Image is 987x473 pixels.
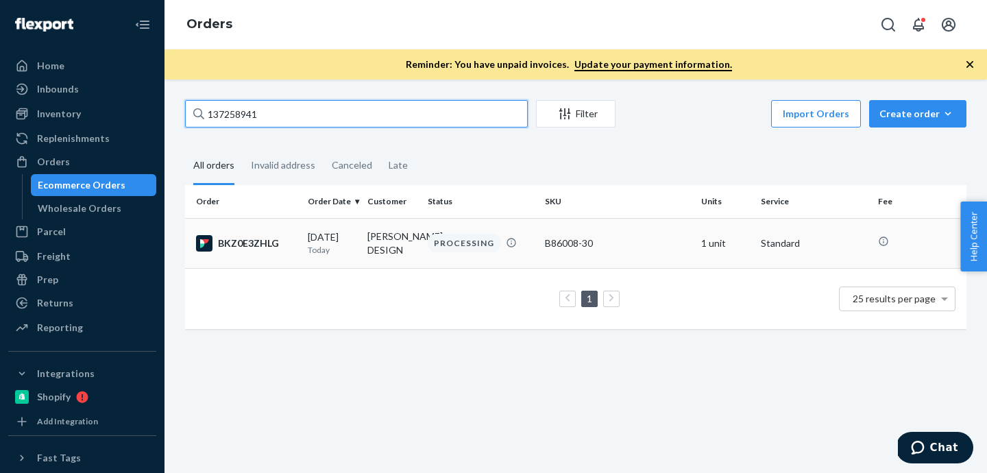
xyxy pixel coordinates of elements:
th: Order Date [302,185,362,218]
input: Search orders [185,100,528,128]
ol: breadcrumbs [175,5,243,45]
div: Filter [537,107,615,121]
th: SKU [539,185,696,218]
div: Late [389,147,408,183]
a: Freight [8,245,156,267]
a: Reporting [8,317,156,339]
a: Ecommerce Orders [31,174,157,196]
div: Parcel [37,225,66,239]
button: Filter [536,100,616,128]
button: Help Center [960,202,987,271]
div: Invalid address [251,147,315,183]
div: Returns [37,296,73,310]
div: [DATE] [308,230,356,256]
div: Canceled [332,147,372,183]
div: Orders [37,155,70,169]
th: Fee [873,185,966,218]
p: Today [308,244,356,256]
th: Order [185,185,302,218]
div: PROCESSING [428,234,500,252]
div: Inbounds [37,82,79,96]
td: [PERSON_NAME] DESIGN [362,218,422,268]
button: Open account menu [935,11,962,38]
button: Close Navigation [129,11,156,38]
a: Home [8,55,156,77]
iframe: Opens a widget where you can chat to one of our agents [898,432,973,466]
div: Freight [37,250,71,263]
a: Prep [8,269,156,291]
div: All orders [193,147,234,185]
div: Replenishments [37,132,110,145]
th: Service [755,185,873,218]
a: Replenishments [8,128,156,149]
span: 25 results per page [853,293,936,304]
a: Inventory [8,103,156,125]
button: Integrations [8,363,156,385]
div: Home [37,59,64,73]
p: Reminder: You have unpaid invoices. [406,58,732,71]
div: Create order [879,107,956,121]
a: Returns [8,292,156,314]
img: Flexport logo [15,18,73,32]
a: Orders [186,16,232,32]
a: Wholesale Orders [31,197,157,219]
th: Status [422,185,539,218]
div: Prep [37,273,58,287]
a: Shopify [8,386,156,408]
div: Ecommerce Orders [38,178,125,192]
div: Reporting [37,321,83,335]
div: Shopify [37,390,71,404]
button: Open notifications [905,11,932,38]
div: Fast Tags [37,451,81,465]
a: Page 1 is your current page [584,293,595,304]
div: BKZ0E3ZHLG [196,235,297,252]
td: 1 unit [696,218,755,268]
div: Customer [367,195,416,207]
p: Standard [761,236,867,250]
button: Open Search Box [875,11,902,38]
a: Orders [8,151,156,173]
button: Import Orders [771,100,861,128]
a: Parcel [8,221,156,243]
a: Inbounds [8,78,156,100]
button: Create order [869,100,966,128]
button: Fast Tags [8,447,156,469]
th: Units [696,185,755,218]
div: Inventory [37,107,81,121]
div: B86008-30 [545,236,690,250]
a: Add Integration [8,413,156,430]
div: Integrations [37,367,95,380]
div: Wholesale Orders [38,202,121,215]
a: Update your payment information. [574,58,732,71]
div: Add Integration [37,415,98,427]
